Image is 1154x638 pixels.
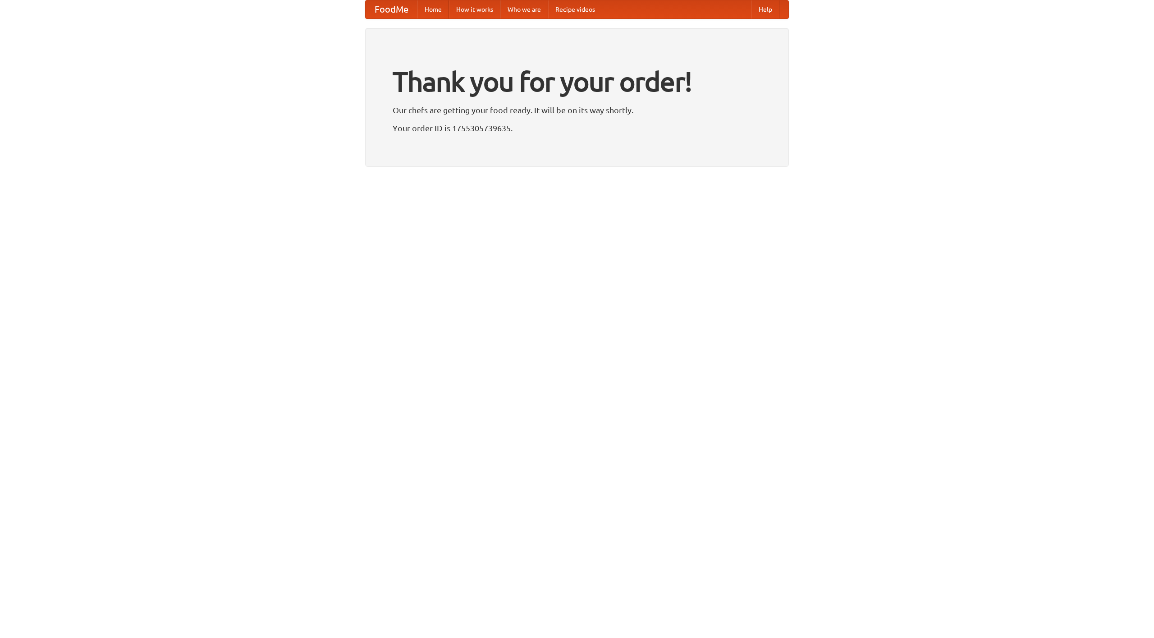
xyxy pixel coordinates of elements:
a: Help [751,0,779,18]
h1: Thank you for your order! [393,60,761,103]
a: How it works [449,0,500,18]
a: Home [417,0,449,18]
a: Recipe videos [548,0,602,18]
a: FoodMe [366,0,417,18]
p: Our chefs are getting your food ready. It will be on its way shortly. [393,103,761,117]
p: Your order ID is 1755305739635. [393,121,761,135]
a: Who we are [500,0,548,18]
